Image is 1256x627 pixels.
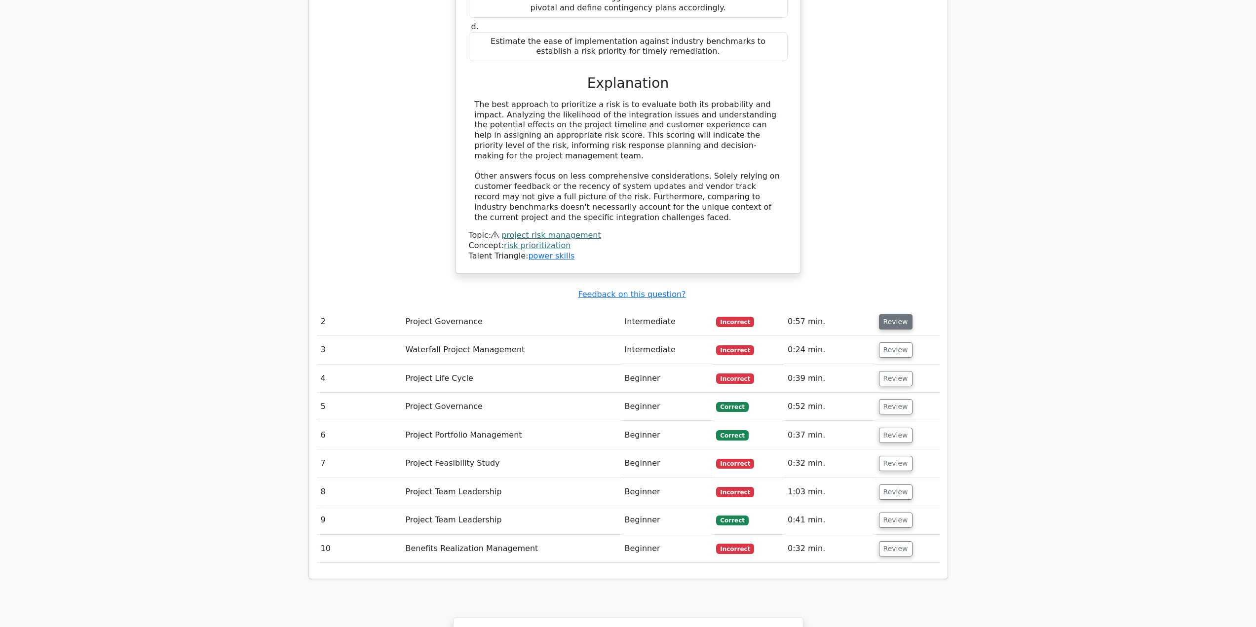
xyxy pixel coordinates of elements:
[879,399,913,414] button: Review
[317,478,402,506] td: 8
[879,541,913,556] button: Review
[469,32,788,62] div: Estimate the ease of implementation against industry benchmarks to establish a risk priority for ...
[716,373,754,383] span: Incorrect
[716,516,748,525] span: Correct
[621,478,713,506] td: Beginner
[317,308,402,336] td: 2
[317,506,402,534] td: 9
[317,535,402,563] td: 10
[621,506,713,534] td: Beginner
[401,449,620,478] td: Project Feasibility Study
[621,336,713,364] td: Intermediate
[475,100,782,223] div: The best approach to prioritize a risk is to evaluate both its probability and impact. Analyzing ...
[469,230,788,261] div: Talent Triangle:
[401,336,620,364] td: Waterfall Project Management
[621,365,713,393] td: Beginner
[784,478,875,506] td: 1:03 min.
[784,308,875,336] td: 0:57 min.
[621,421,713,449] td: Beginner
[401,506,620,534] td: Project Team Leadership
[784,365,875,393] td: 0:39 min.
[621,308,713,336] td: Intermediate
[784,421,875,449] td: 0:37 min.
[317,449,402,478] td: 7
[879,456,913,471] button: Review
[528,251,574,260] a: power skills
[621,535,713,563] td: Beginner
[621,449,713,478] td: Beginner
[401,421,620,449] td: Project Portfolio Management
[784,506,875,534] td: 0:41 min.
[879,484,913,500] button: Review
[401,535,620,563] td: Benefits Realization Management
[501,230,601,240] a: project risk management
[317,336,402,364] td: 3
[716,430,748,440] span: Correct
[784,535,875,563] td: 0:32 min.
[879,371,913,386] button: Review
[401,308,620,336] td: Project Governance
[401,393,620,421] td: Project Governance
[784,449,875,478] td: 0:32 min.
[879,342,913,358] button: Review
[469,230,788,241] div: Topic:
[716,317,754,327] span: Incorrect
[879,428,913,443] button: Review
[784,336,875,364] td: 0:24 min.
[504,241,571,250] a: risk prioritization
[716,544,754,553] span: Incorrect
[401,365,620,393] td: Project Life Cycle
[716,345,754,355] span: Incorrect
[716,402,748,412] span: Correct
[621,393,713,421] td: Beginner
[469,241,788,251] div: Concept:
[475,75,782,92] h3: Explanation
[471,22,479,31] span: d.
[784,393,875,421] td: 0:52 min.
[716,487,754,497] span: Incorrect
[879,513,913,528] button: Review
[317,365,402,393] td: 4
[716,459,754,469] span: Incorrect
[317,421,402,449] td: 6
[879,314,913,330] button: Review
[317,393,402,421] td: 5
[401,478,620,506] td: Project Team Leadership
[578,290,685,299] a: Feedback on this question?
